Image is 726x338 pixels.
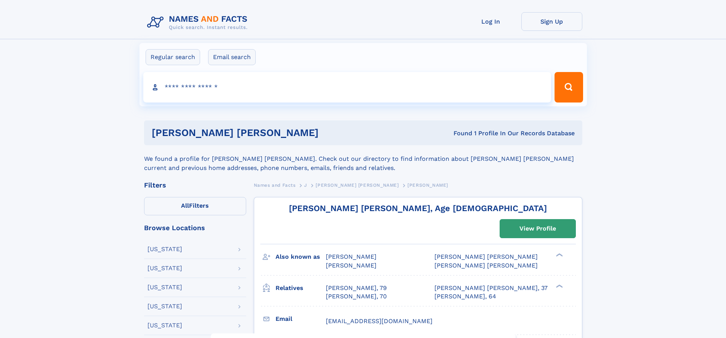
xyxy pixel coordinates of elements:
[326,292,387,301] a: [PERSON_NAME], 70
[276,282,326,295] h3: Relatives
[152,128,386,138] h1: [PERSON_NAME] [PERSON_NAME]
[144,197,246,215] label: Filters
[326,262,377,269] span: [PERSON_NAME]
[500,219,575,238] a: View Profile
[434,253,538,260] span: [PERSON_NAME] [PERSON_NAME]
[147,322,182,328] div: [US_STATE]
[304,180,307,190] a: J
[254,180,296,190] a: Names and Facts
[144,182,246,189] div: Filters
[555,72,583,103] button: Search Button
[316,183,399,188] span: [PERSON_NAME] [PERSON_NAME]
[407,183,448,188] span: [PERSON_NAME]
[326,284,387,292] a: [PERSON_NAME], 79
[521,12,582,31] a: Sign Up
[144,145,582,173] div: We found a profile for [PERSON_NAME] [PERSON_NAME]. Check out our directory to find information a...
[143,72,551,103] input: search input
[144,224,246,231] div: Browse Locations
[147,284,182,290] div: [US_STATE]
[326,317,433,325] span: [EMAIL_ADDRESS][DOMAIN_NAME]
[147,246,182,252] div: [US_STATE]
[554,284,563,288] div: ❯
[434,292,496,301] a: [PERSON_NAME], 64
[304,183,307,188] span: J
[208,49,256,65] label: Email search
[181,202,189,209] span: All
[554,253,563,258] div: ❯
[434,262,538,269] span: [PERSON_NAME] [PERSON_NAME]
[147,265,182,271] div: [US_STATE]
[326,253,377,260] span: [PERSON_NAME]
[276,312,326,325] h3: Email
[434,284,548,292] a: [PERSON_NAME] [PERSON_NAME], 37
[460,12,521,31] a: Log In
[147,303,182,309] div: [US_STATE]
[144,12,254,33] img: Logo Names and Facts
[276,250,326,263] h3: Also known as
[289,203,547,213] a: [PERSON_NAME] [PERSON_NAME], Age [DEMOGRAPHIC_DATA]
[519,220,556,237] div: View Profile
[386,129,575,138] div: Found 1 Profile In Our Records Database
[146,49,200,65] label: Regular search
[316,180,399,190] a: [PERSON_NAME] [PERSON_NAME]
